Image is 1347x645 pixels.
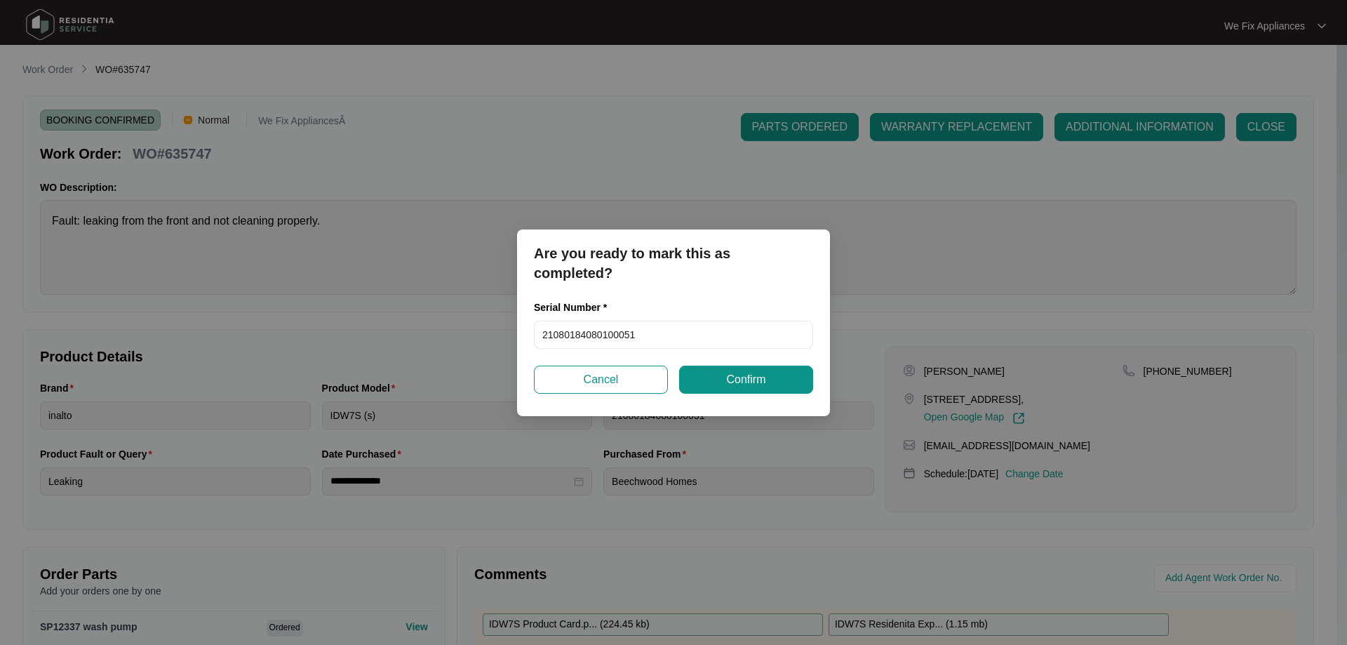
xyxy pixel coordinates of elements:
label: Serial Number * [534,300,617,314]
button: Cancel [534,366,668,394]
span: Confirm [726,371,765,388]
p: completed? [534,263,813,283]
button: Confirm [679,366,813,394]
span: Cancel [584,371,619,388]
p: Are you ready to mark this as [534,244,813,263]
